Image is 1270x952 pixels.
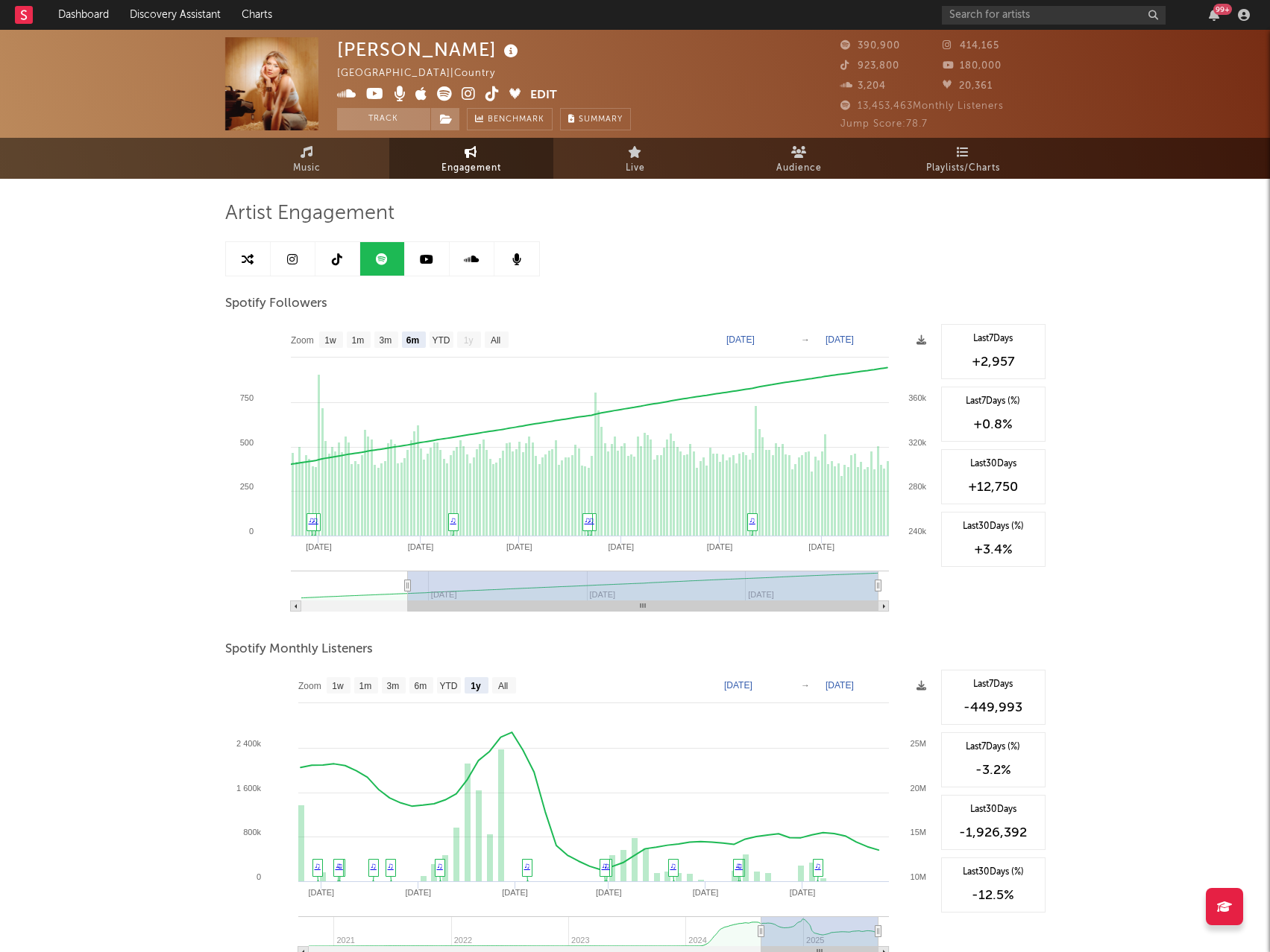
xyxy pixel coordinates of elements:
[949,478,1037,496] div: +12,750
[497,681,507,691] text: All
[949,866,1037,879] div: Last 30 Days (%)
[908,393,926,402] text: 360k
[337,861,343,870] a: ♫
[236,784,261,793] text: 1 600k
[840,119,928,129] span: Jump Score: 78.7
[379,335,392,346] text: 3m
[388,861,394,870] a: ♫
[407,542,433,551] text: [DATE]
[248,527,253,536] text: 0
[826,680,854,691] text: [DATE]
[560,108,631,130] button: Summary
[801,334,810,345] text: →
[706,542,732,551] text: [DATE]
[389,138,553,179] a: Engagement
[337,108,430,130] button: Track
[306,542,332,551] text: [DATE]
[236,739,261,748] text: 2 400k
[336,861,342,870] a: ♫
[579,115,623,124] span: Summary
[585,515,591,524] a: ♫
[670,861,676,870] a: ♫
[371,861,377,870] a: ♫
[943,61,1002,71] span: 180,000
[737,861,743,870] a: ♫
[386,681,399,691] text: 3m
[789,888,815,897] text: [DATE]
[910,828,925,837] text: 15M
[225,295,327,313] span: Spotify Followers
[692,888,718,897] text: [DATE]
[608,542,634,551] text: [DATE]
[312,515,318,524] a: ♫
[308,888,334,897] text: [DATE]
[908,527,926,536] text: 240k
[309,515,315,524] a: ♫
[881,138,1046,179] a: Playlists/Charts
[949,332,1037,346] div: Last 7 Days
[502,888,528,897] text: [DATE]
[949,395,1037,408] div: Last 7 Days (%)
[943,81,993,91] span: 20,361
[437,861,443,870] a: ♫
[908,482,926,491] text: 280k
[239,393,253,402] text: 750
[432,335,450,346] text: YTD
[949,886,1037,904] div: -12.5 %
[337,37,522,62] div: [PERSON_NAME]
[414,681,427,691] text: 6m
[506,542,532,551] text: [DATE]
[467,108,553,130] a: Benchmark
[910,872,925,881] text: 10M
[626,159,645,177] span: Live
[298,681,321,691] text: Zoom
[1209,9,1219,21] button: 99+
[949,803,1037,816] div: Last 30 Days
[949,520,1037,533] div: Last 30 Days (%)
[588,515,594,524] a: ♫
[243,828,261,837] text: 800k
[406,335,418,346] text: 6m
[942,6,1166,25] input: Search for artists
[949,824,1037,842] div: -1,926,392
[815,861,821,870] a: ♫
[926,159,1000,177] span: Playlists/Charts
[291,335,314,346] text: Zoom
[450,515,456,524] a: ♫
[337,65,512,83] div: [GEOGRAPHIC_DATA] | Country
[840,41,900,51] span: 390,900
[524,861,530,870] a: ♫
[225,641,373,659] span: Spotify Monthly Listeners
[293,159,321,177] span: Music
[949,353,1037,371] div: +2,957
[490,335,500,346] text: All
[801,680,810,691] text: →
[943,41,999,51] span: 414,165
[808,542,834,551] text: [DATE]
[749,515,755,524] a: ♫
[949,740,1037,754] div: Last 7 Days (%)
[724,680,752,691] text: [DATE]
[840,81,886,91] span: 3,204
[441,159,501,177] span: Engagement
[225,138,389,179] a: Music
[439,681,457,691] text: YTD
[602,861,608,870] a: ♫
[776,159,822,177] span: Audience
[949,761,1037,779] div: -3.2 %
[324,335,336,346] text: 1w
[351,335,364,346] text: 1m
[949,678,1037,691] div: Last 7 Days
[826,334,854,345] text: [DATE]
[256,872,260,881] text: 0
[471,681,481,691] text: 1y
[239,482,253,491] text: 250
[463,335,473,346] text: 1y
[239,438,253,447] text: 500
[530,86,557,105] button: Edit
[332,681,344,691] text: 1w
[910,739,925,748] text: 25M
[359,681,371,691] text: 1m
[949,541,1037,559] div: +3.4 %
[910,784,925,793] text: 20M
